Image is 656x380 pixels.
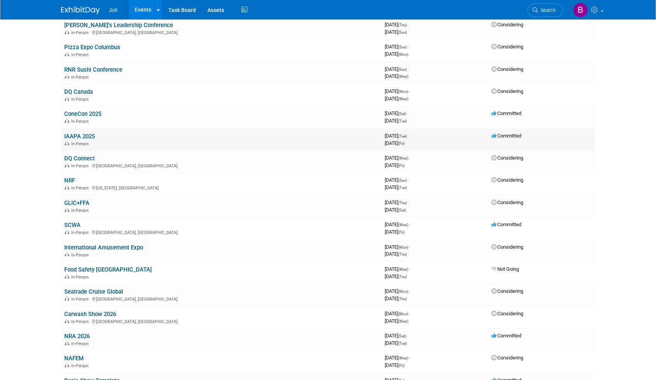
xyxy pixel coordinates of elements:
span: In-Person [71,363,91,368]
div: [GEOGRAPHIC_DATA], [GEOGRAPHIC_DATA] [64,318,379,324]
a: Carwash Show 2026 [64,311,116,318]
span: - [408,177,409,183]
span: (Fri) [398,363,404,368]
span: Considering [492,88,523,94]
span: (Sun) [398,178,407,182]
div: [GEOGRAPHIC_DATA], [GEOGRAPHIC_DATA] [64,29,379,35]
span: - [407,110,408,116]
img: In-Person Event [65,75,69,79]
span: [DATE] [385,140,404,146]
span: (Wed) [398,319,408,323]
span: - [409,155,411,161]
span: [DATE] [385,22,409,28]
a: RNR Sushi Conference [64,66,122,73]
a: NAFEM [64,355,84,362]
span: Considering [492,199,523,205]
div: [GEOGRAPHIC_DATA], [GEOGRAPHIC_DATA] [64,229,379,235]
span: [DATE] [385,133,409,139]
span: [DATE] [385,29,407,35]
a: [PERSON_NAME]'s Leadership Conference [64,22,173,29]
span: [DATE] [385,244,411,250]
span: - [409,288,411,294]
span: (Fri) [398,163,404,168]
span: (Thu) [398,23,407,27]
span: Considering [492,177,523,183]
span: [DATE] [385,229,404,235]
span: - [407,333,408,339]
a: International Amusement Expo [64,244,143,251]
span: Considering [492,155,523,161]
span: [DATE] [385,311,411,316]
span: [DATE] [385,266,411,272]
span: [DATE] [385,44,409,50]
img: In-Person Event [65,52,69,56]
span: [DATE] [385,110,408,116]
span: [DATE] [385,199,409,205]
span: (Mon) [398,245,408,249]
span: [DATE] [385,162,404,168]
span: Considering [492,311,523,316]
span: - [409,244,411,250]
span: In-Person [71,141,91,146]
span: Committed [492,133,521,139]
span: [DATE] [385,51,408,57]
img: In-Person Event [65,97,69,101]
span: (Mon) [398,312,408,316]
a: NRA 2026 [64,333,90,340]
span: Committed [492,333,521,339]
span: (Wed) [398,156,408,160]
div: [GEOGRAPHIC_DATA], [GEOGRAPHIC_DATA] [64,296,379,302]
span: Jolt [109,7,118,13]
div: [US_STATE], [GEOGRAPHIC_DATA] [64,184,379,191]
span: [DATE] [385,251,407,257]
img: In-Person Event [65,341,69,345]
span: (Mon) [398,89,408,94]
span: In-Person [71,97,91,102]
span: [DATE] [385,362,404,368]
span: Considering [492,44,523,50]
span: (Tue) [398,134,407,138]
span: [DATE] [385,96,408,101]
span: (Tue) [398,186,407,190]
span: In-Person [71,297,91,302]
img: In-Person Event [65,319,69,323]
span: (Thu) [398,275,407,279]
span: - [408,22,409,28]
span: [DATE] [385,66,409,72]
span: In-Person [71,30,91,35]
img: In-Person Event [65,30,69,34]
span: In-Person [71,208,91,213]
a: GLIC+FFA [64,199,89,206]
span: Committed [492,110,521,116]
span: [DATE] [385,222,411,227]
span: [DATE] [385,296,407,301]
span: (Fri) [398,141,404,146]
span: (Sun) [398,67,407,72]
img: In-Person Event [65,208,69,212]
span: (Wed) [398,223,408,227]
span: Considering [492,244,523,250]
a: IAAPA 2025 [64,133,95,140]
img: In-Person Event [65,297,69,301]
span: (Mon) [398,289,408,294]
span: [DATE] [385,333,408,339]
span: Considering [492,288,523,294]
span: - [409,311,411,316]
span: (Thu) [398,201,407,205]
span: - [409,222,411,227]
span: [DATE] [385,177,409,183]
span: [DATE] [385,184,407,190]
span: (Wed) [398,74,408,79]
span: In-Person [71,52,91,57]
a: ConeCon 2025 [64,110,101,117]
span: - [409,88,411,94]
span: (Fri) [398,230,404,234]
a: DQ Canada [64,88,93,95]
span: - [408,133,409,139]
span: In-Person [71,341,91,346]
span: In-Person [71,319,91,324]
img: Brooke Valderrama [573,3,588,17]
a: Search [528,3,563,17]
span: Considering [492,22,523,28]
span: In-Person [71,119,91,124]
